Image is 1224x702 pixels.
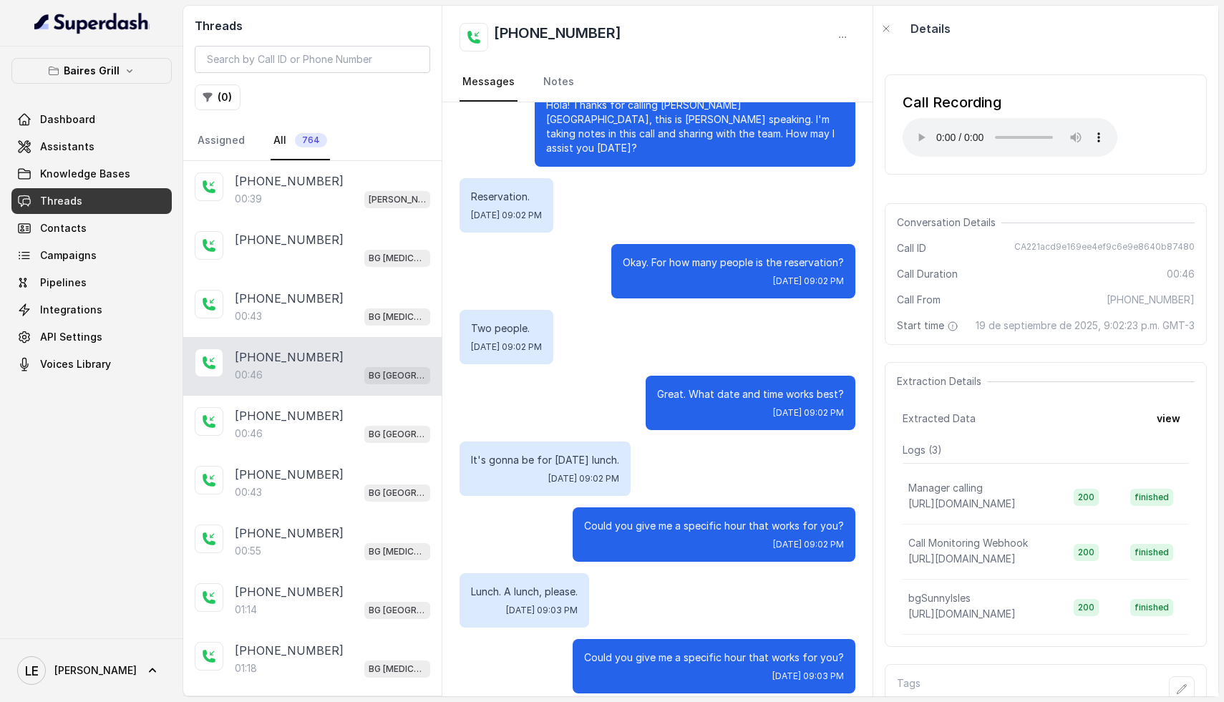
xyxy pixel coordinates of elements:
p: [PHONE_NUMBER] [235,642,344,659]
p: Lunch. A lunch, please. [471,585,578,599]
p: 00:43 [235,309,262,323]
h2: Threads [195,17,430,34]
p: [PHONE_NUMBER] [235,290,344,307]
span: [DATE] 09:02 PM [773,539,844,550]
p: [PHONE_NUMBER] [235,231,344,248]
span: 200 [1074,544,1099,561]
span: Pipelines [40,276,87,290]
p: Could you give me a specific hour that works for you? [584,650,844,665]
span: Dashboard [40,112,95,127]
button: view [1148,406,1189,432]
p: Reservation. [471,190,542,204]
span: API Settings [40,330,102,344]
nav: Tabs [460,63,856,102]
text: LE [25,663,39,678]
p: [PHONE_NUMBER] [235,466,344,483]
p: Tags [897,676,921,702]
a: Dashboard [11,107,172,132]
a: Pipelines [11,270,172,296]
div: Call Recording [903,92,1117,112]
span: finished [1130,544,1173,561]
p: 01:18 [235,661,257,676]
span: 200 [1074,489,1099,506]
span: [DATE] 09:02 PM [773,276,844,287]
a: Knowledge Bases [11,161,172,187]
p: It's gonna be for [DATE] lunch. [471,453,619,467]
a: Voices Library [11,351,172,377]
p: BG [MEDICAL_DATA] [369,662,426,676]
a: Campaigns [11,243,172,268]
span: 200 [1074,599,1099,616]
span: 764 [295,133,327,147]
p: BG [GEOGRAPHIC_DATA] [369,427,426,442]
span: [DATE] 09:03 PM [506,605,578,616]
p: 01:14 [235,603,257,617]
p: BG [GEOGRAPHIC_DATA] [369,603,426,618]
span: Voices Library [40,357,111,371]
p: [PHONE_NUMBER] [235,525,344,542]
p: Baires Grill [64,62,120,79]
p: Logs ( 3 ) [903,443,1189,457]
p: [PHONE_NUMBER] [235,407,344,424]
button: Baires Grill [11,58,172,84]
a: Assigned [195,122,248,160]
span: finished [1130,489,1173,506]
a: Messages [460,63,518,102]
a: All764 [271,122,330,160]
span: Integrations [40,303,102,317]
p: 00:46 [235,426,263,441]
p: BG [GEOGRAPHIC_DATA] [369,486,426,500]
a: Integrations [11,297,172,323]
span: [DATE] 09:03 PM [772,671,844,682]
p: Okay. For how many people is the reservation? [623,255,844,270]
span: Threads [40,194,82,208]
p: Details [910,20,951,37]
span: Call From [897,293,941,307]
span: CA221acd9e169ee4ef9c6e9e8640b87480 [1014,241,1195,255]
span: Conversation Details [897,215,1001,230]
span: [PHONE_NUMBER] [1107,293,1195,307]
span: [URL][DOMAIN_NAME] [908,497,1016,510]
span: Knowledge Bases [40,167,130,181]
span: Start time [897,318,961,333]
p: [PERSON_NAME] [369,192,426,207]
p: BG [MEDICAL_DATA] [369,545,426,559]
span: Call ID [897,241,926,255]
span: Extracted Data [903,411,976,426]
p: BG [GEOGRAPHIC_DATA] [369,369,426,383]
p: BG [MEDICAL_DATA] [369,310,426,324]
span: Campaigns [40,248,97,263]
p: [PHONE_NUMBER] [235,348,344,366]
p: 00:46 [235,368,263,382]
span: Extraction Details [897,374,987,389]
input: Search by Call ID or Phone Number [195,46,430,73]
p: 00:43 [235,485,262,499]
p: [PHONE_NUMBER] [235,172,344,190]
span: [URL][DOMAIN_NAME] [908,608,1016,620]
p: Could you give me a specific hour that works for you? [584,519,844,533]
p: BG [MEDICAL_DATA] [369,251,426,265]
audio: Your browser does not support the audio element. [903,118,1117,157]
span: Assistants [40,140,94,154]
p: Hola! Thanks for calling [PERSON_NAME][GEOGRAPHIC_DATA], this is [PERSON_NAME] speaking. I'm taki... [546,98,844,155]
p: 00:55 [235,544,261,558]
span: [DATE] 09:02 PM [548,473,619,484]
span: [DATE] 09:02 PM [471,210,542,221]
span: [URL][DOMAIN_NAME] [908,552,1016,565]
span: [DATE] 09:02 PM [773,407,844,419]
span: [DATE] 09:02 PM [471,341,542,353]
span: 19 de septiembre de 2025, 9:02:23 p.m. GMT-3 [976,318,1195,333]
a: Threads [11,188,172,214]
a: Assistants [11,134,172,160]
span: finished [1130,599,1173,616]
a: Notes [540,63,577,102]
span: Contacts [40,221,87,235]
h2: [PHONE_NUMBER] [494,23,621,52]
p: Two people. [471,321,542,336]
p: Call Monitoring Webhook [908,536,1028,550]
span: [PERSON_NAME] [54,663,137,678]
img: light.svg [34,11,150,34]
a: API Settings [11,324,172,350]
p: bgSunnyIsles [908,591,971,605]
button: (0) [195,84,241,110]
